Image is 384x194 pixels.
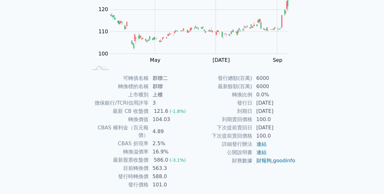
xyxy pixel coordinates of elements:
[88,139,149,148] td: CBAS 折現率
[150,57,161,63] tspan: May
[98,6,108,12] tspan: 120
[170,158,186,163] span: (-3.1%)
[88,148,149,156] td: 轉換溢價率
[88,164,149,172] td: 目前轉換價
[88,74,149,82] td: 可轉債名稱
[88,82,149,91] td: 轉換標的名稱
[273,57,282,63] tspan: Sep
[170,109,186,114] span: (-1.8%)
[88,172,149,181] td: 發行時轉換價
[253,99,296,107] td: [DATE]
[149,172,192,181] td: 588.0
[253,124,296,132] td: [DATE]
[98,51,108,57] tspan: 100
[253,115,296,124] td: 100.0
[192,74,253,82] td: 發行總額(百萬)
[213,57,230,63] tspan: [DATE]
[149,99,192,107] td: 3
[98,29,108,35] tspan: 110
[253,91,296,99] td: 0.0%
[88,91,149,99] td: 上市櫃別
[256,158,272,164] a: 財報狗
[192,99,253,107] td: 發行日
[192,124,253,132] td: 下次提前賣回日
[192,107,253,115] td: 到期日
[88,181,149,189] td: 發行價格
[253,107,296,115] td: [DATE]
[253,82,296,91] td: 6000
[88,124,149,139] td: CBAS 權利金（百元報價）
[273,158,295,164] a: goodinfo
[149,74,192,82] td: 群聯二
[149,124,192,139] td: 4.89
[149,115,192,124] td: 104.03
[149,82,192,91] td: 群聯
[192,140,253,148] td: 詳細發行辦法
[149,148,192,156] td: 16.9%
[88,107,149,115] td: 最新 CB 收盤價
[88,99,149,107] td: 擔保銀行/TCRI信用評等
[192,132,253,140] td: 下次提前賣回價格
[153,156,170,164] div: 586.0
[88,156,149,164] td: 最新股票收盤價
[253,157,296,165] td: ,
[192,115,253,124] td: 到期賣回價格
[253,132,296,140] td: 100.0
[149,139,192,148] td: 2.5%
[253,74,296,82] td: 6000
[192,148,253,157] td: 公開說明書
[149,181,192,189] td: 101.0
[149,164,192,172] td: 563.3
[256,149,267,155] a: 連結
[192,82,253,91] td: 最新餘額(百萬)
[149,91,192,99] td: 上櫃
[192,91,253,99] td: 轉換比例
[256,141,267,147] a: 連結
[88,115,149,124] td: 轉換價值
[153,107,170,115] div: 121.6
[192,157,253,165] td: 財務數據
